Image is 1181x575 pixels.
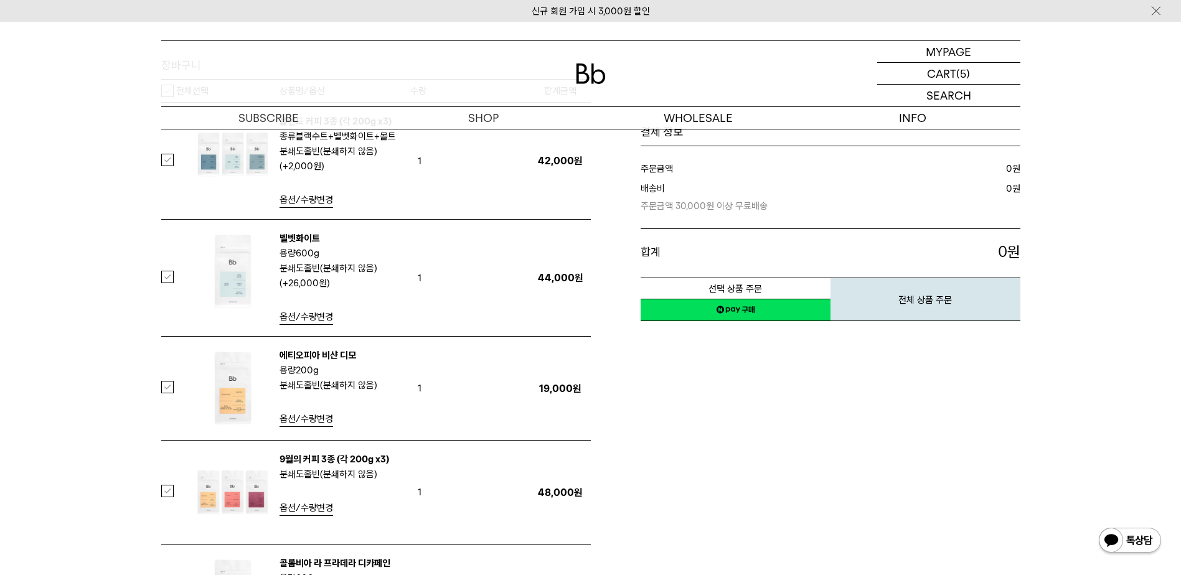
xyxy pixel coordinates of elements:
p: 분쇄도 [280,144,404,174]
dd: 원 [839,161,1020,176]
p: 용량 [280,246,404,261]
p: 48,000원 [530,487,591,498]
p: CART [927,63,956,84]
p: 원 [829,241,1020,263]
p: WHOLESALE [591,107,806,129]
b: 홀빈(분쇄하지 않음) [304,146,377,157]
p: 44,000원 [530,272,591,284]
strong: 0 [1006,163,1012,174]
b: 홀빈(분쇄하지 않음) [304,380,377,391]
a: SUBSCRIBE [161,107,376,129]
h1: 결제 정보 [641,124,1020,139]
a: 에티오피아 비샨 디모 [280,350,356,361]
a: 벨벳화이트 [280,233,320,244]
a: 콜롬비아 라 프라데라 디카페인 [280,558,390,569]
button: 선택 상품 주문 [641,278,830,299]
b: 블랙수트+벨벳화이트+몰트 [296,131,396,142]
span: 1 [410,269,429,287]
a: SHOP [376,107,591,129]
b: 600g [296,248,319,259]
p: 주문금액 30,000원 이상 무료배송 [641,196,887,213]
a: 9월의 커피 3종 (각 200g x3) [280,454,389,465]
img: 9월의 커피 3종 (각 200g x3) [192,452,273,533]
img: 에티오피아 비샨 디모 [192,348,273,429]
a: 옵션/수량변경 [280,309,333,325]
p: 분쇄도 [280,378,404,393]
strong: (+26,000원) [280,278,330,289]
p: 용량 [280,363,404,378]
dt: 주문금액 [641,161,840,176]
a: 옵션/수량변경 [280,500,333,516]
img: 블렌드 커피 3종 (각 200g x3) [192,114,273,195]
p: INFO [806,107,1020,129]
a: 신규 회원 가입 시 3,000원 할인 [532,6,650,17]
a: 새창 [641,299,830,321]
button: 전체 상품 주문 [830,278,1020,321]
p: MYPAGE [926,41,971,62]
a: 옵션/수량변경 [280,192,333,208]
dt: 합계 [641,241,829,263]
p: 42,000원 [530,155,591,167]
b: 홀빈(분쇄하지 않음) [304,469,377,480]
p: (5) [956,63,970,84]
p: 종류 [280,129,404,144]
a: MYPAGE [877,41,1020,63]
span: 0 [998,243,1007,261]
dd: 원 [887,181,1020,213]
img: 로고 [576,63,606,84]
span: 1 [410,152,429,171]
a: 옵션/수량변경 [280,411,333,427]
dt: 배송비 [641,181,887,213]
img: 벨벳화이트 [192,231,273,312]
img: 카카오톡 채널 1:1 채팅 버튼 [1098,526,1162,556]
span: 1 [410,483,429,502]
b: 200g [296,365,319,376]
span: 옵션/수량변경 [280,413,333,424]
p: 분쇄도 [280,467,404,482]
span: 옵션/수량변경 [280,502,333,513]
p: SEARCH [926,85,971,106]
b: 홀빈(분쇄하지 않음) [304,263,377,274]
strong: (+2,000원) [280,161,324,172]
strong: 0 [1006,183,1012,194]
p: 분쇄도 [280,261,404,291]
a: CART (5) [877,63,1020,85]
span: 옵션/수량변경 [280,311,333,322]
p: 19,000원 [530,383,591,395]
span: 1 [410,379,429,398]
span: 옵션/수량변경 [280,194,333,205]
